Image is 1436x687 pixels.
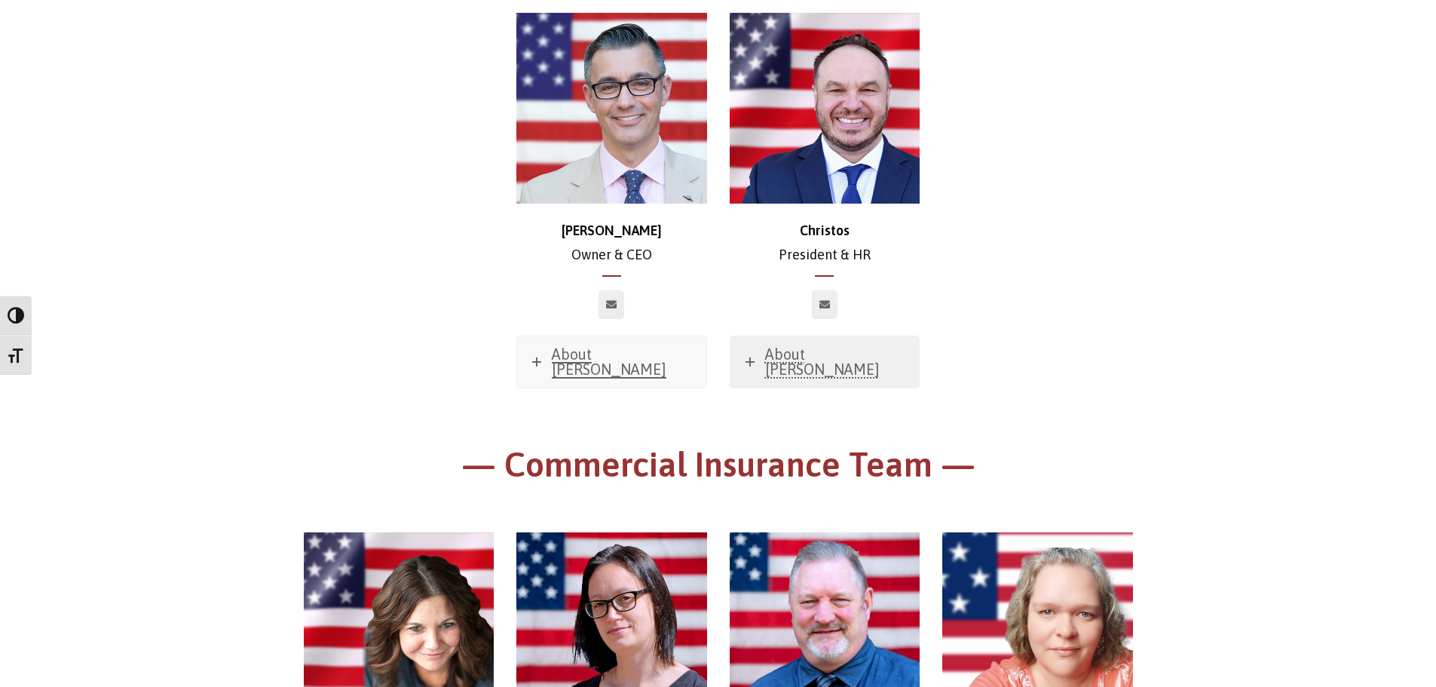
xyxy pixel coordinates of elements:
p: President & HR [730,219,920,268]
strong: [PERSON_NAME] [562,222,662,238]
a: About [PERSON_NAME] [730,336,920,388]
strong: Christos [800,222,850,238]
p: Owner & CEO [516,219,707,268]
span: About [PERSON_NAME] [765,345,880,378]
img: Christos_500x500 [730,13,920,204]
img: chris-500x500 (1) [516,13,707,204]
h1: — Commercial Insurance Team — [304,443,1133,495]
a: About [PERSON_NAME] [517,336,706,388]
span: About [PERSON_NAME] [552,345,666,378]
